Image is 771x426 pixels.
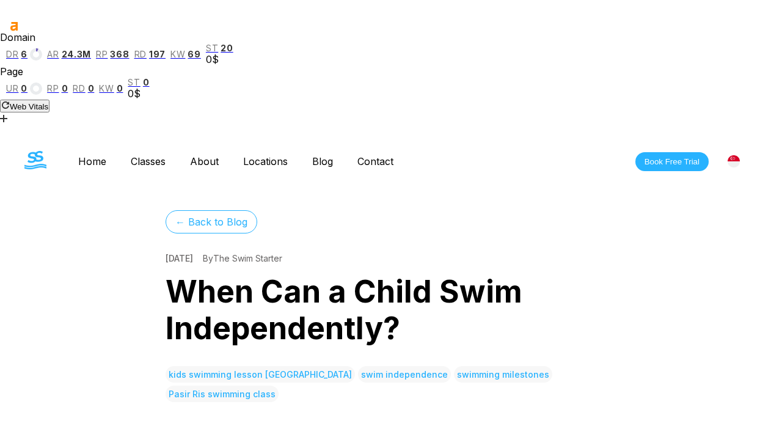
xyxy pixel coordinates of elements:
[88,84,95,94] span: 0
[149,50,166,59] span: 197
[300,155,345,167] a: Blog
[728,155,740,167] img: Singapore
[96,50,130,59] a: rp368
[6,83,42,95] a: ur0
[166,253,193,263] span: [DATE]
[6,50,18,59] span: dr
[635,152,709,171] button: Book Free Trial
[134,50,147,59] span: rd
[24,151,46,169] img: The Swim Starter Logo
[231,155,300,167] a: Locations
[73,84,85,94] span: rd
[47,50,91,59] a: ar24.3M
[128,87,149,100] div: 0$
[128,78,149,87] a: st0
[10,102,48,111] span: Web Vitals
[47,50,59,59] span: ar
[99,84,123,94] a: kw0
[110,50,129,59] span: 368
[21,84,27,94] span: 0
[99,84,114,94] span: kw
[96,50,108,59] span: rp
[206,53,233,65] div: 0$
[66,155,119,167] a: Home
[47,84,59,94] span: rp
[170,50,185,59] span: kw
[47,84,68,94] a: rp0
[62,50,92,59] span: 24.3M
[21,50,27,59] span: 6
[203,253,282,263] span: By The Swim Starter
[166,386,279,402] span: Pasir Ris swimming class
[358,366,451,383] span: swim independence
[166,210,257,233] a: ← Back to Blog
[170,50,201,59] a: kw69
[62,84,68,94] span: 0
[6,84,18,94] span: ur
[73,84,94,94] a: rd0
[345,155,406,167] a: Contact
[178,155,231,167] a: About
[206,43,218,53] span: st
[721,149,747,174] div: [GEOGRAPHIC_DATA]
[6,48,42,61] a: dr6
[166,366,355,383] span: kids swimming lesson [GEOGRAPHIC_DATA]
[143,78,150,87] span: 0
[117,84,123,94] span: 0
[206,43,233,53] a: st20
[134,50,166,59] a: rd197
[454,366,552,383] span: swimming milestones
[128,78,140,87] span: st
[188,50,200,59] span: 69
[119,155,178,167] a: Classes
[166,273,605,347] h1: When Can a Child Swim Independently?
[221,43,233,53] span: 20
